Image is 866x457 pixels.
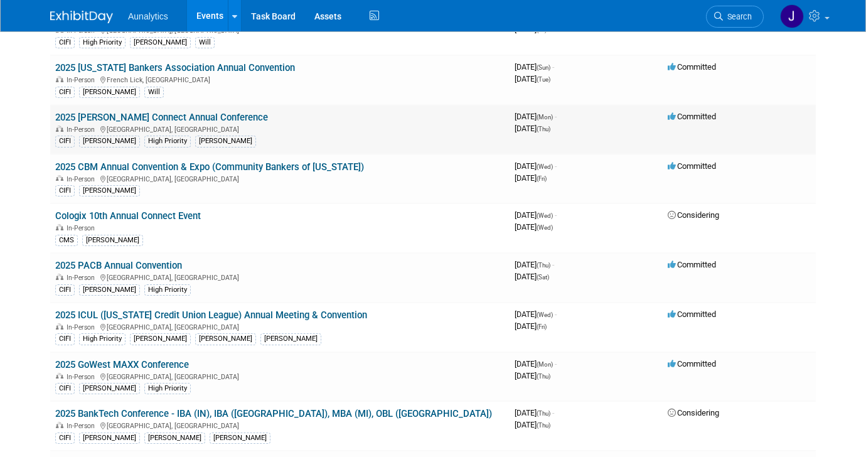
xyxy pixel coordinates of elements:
span: [DATE] [515,210,557,220]
span: - [552,62,554,72]
span: [DATE] [515,161,557,171]
div: [GEOGRAPHIC_DATA], [GEOGRAPHIC_DATA] [55,371,505,381]
span: In-Person [67,323,99,331]
span: - [555,112,557,121]
span: Aunalytics [128,11,168,21]
div: [PERSON_NAME] [195,333,256,345]
img: In-Person Event [56,76,63,82]
a: 2025 PACB Annual Convention [55,260,182,271]
div: [PERSON_NAME] [79,284,140,296]
span: - [555,210,557,220]
div: [PERSON_NAME] [130,333,191,345]
span: (Sun) [537,64,550,71]
span: (Thu) [537,422,550,429]
div: [PERSON_NAME] [79,433,140,444]
div: [PERSON_NAME] [260,333,321,345]
div: CIFI [55,185,75,196]
div: [GEOGRAPHIC_DATA], [GEOGRAPHIC_DATA] [55,321,505,331]
span: [DATE] [515,173,547,183]
span: Committed [668,161,716,171]
span: In-Person [67,422,99,430]
img: In-Person Event [56,323,63,330]
div: [PERSON_NAME] [130,37,191,48]
div: High Priority [144,284,191,296]
span: (Wed) [537,163,553,170]
span: [DATE] [515,420,550,429]
div: [PERSON_NAME] [79,185,140,196]
span: (Tue) [537,76,550,83]
div: [PERSON_NAME] [79,87,140,98]
span: In-Person [67,76,99,84]
div: CMS [55,235,78,246]
div: CIFI [55,136,75,147]
div: [PERSON_NAME] [210,433,270,444]
div: CIFI [55,433,75,444]
span: [DATE] [515,124,550,133]
div: [PERSON_NAME] [79,383,140,394]
div: High Priority [79,333,126,345]
span: Considering [668,210,719,220]
div: [GEOGRAPHIC_DATA], [GEOGRAPHIC_DATA] [55,173,505,183]
span: [DATE] [515,62,554,72]
div: [PERSON_NAME] [82,235,143,246]
span: - [555,359,557,368]
span: [DATE] [515,112,557,121]
div: Will [195,37,215,48]
img: In-Person Event [56,274,63,280]
div: CIFI [55,37,75,48]
span: In-Person [67,373,99,381]
span: In-Person [67,224,99,232]
span: Committed [668,260,716,269]
span: - [552,260,554,269]
span: [DATE] [515,260,554,269]
div: [PERSON_NAME] [195,136,256,147]
span: Committed [668,112,716,121]
span: [DATE] [515,371,550,380]
span: (Wed) [537,311,553,318]
div: [PERSON_NAME] [79,136,140,147]
span: Search [723,12,752,21]
span: - [555,309,557,319]
div: CIFI [55,333,75,345]
div: CIFI [55,383,75,394]
div: [GEOGRAPHIC_DATA], [GEOGRAPHIC_DATA] [55,124,505,134]
span: [DATE] [515,321,547,331]
div: Will [144,87,164,98]
span: [DATE] [515,359,557,368]
span: (Fri) [537,175,547,182]
span: (Thu) [537,262,550,269]
div: CIFI [55,87,75,98]
img: In-Person Event [56,126,63,132]
span: (Wed) [537,212,553,219]
img: In-Person Event [56,175,63,181]
span: - [552,408,554,417]
span: Committed [668,309,716,319]
span: [DATE] [515,272,549,281]
span: Considering [668,408,719,417]
img: ExhibitDay [50,11,113,23]
div: High Priority [79,37,126,48]
span: (Thu) [537,126,550,132]
a: 2025 GoWest MAXX Conference [55,359,189,370]
span: (Mon) [537,114,553,121]
span: In-Person [67,175,99,183]
span: (Fri) [537,323,547,330]
span: In-Person [67,126,99,134]
span: Committed [668,62,716,72]
a: 2025 [US_STATE] Bankers Association Annual Convention [55,62,295,73]
div: High Priority [144,383,191,394]
a: 2025 BankTech Conference - IBA (IN), IBA ([GEOGRAPHIC_DATA]), MBA (MI), OBL ([GEOGRAPHIC_DATA]) [55,408,492,419]
span: Committed [668,359,716,368]
div: [PERSON_NAME] [144,433,205,444]
a: 2025 CBM Annual Convention & Expo (Community Bankers of [US_STATE]) [55,161,364,173]
span: [DATE] [515,74,550,83]
span: (Thu) [537,410,550,417]
a: Search [706,6,764,28]
span: [DATE] [515,222,553,232]
span: (Sat) [537,274,549,281]
span: (Thu) [537,373,550,380]
a: 2025 ICUL ([US_STATE] Credit Union League) Annual Meeting & Convention [55,309,367,321]
a: Cologix 10th Annual Connect Event [55,210,201,222]
div: [GEOGRAPHIC_DATA], [GEOGRAPHIC_DATA] [55,420,505,430]
div: French Lick, [GEOGRAPHIC_DATA] [55,74,505,84]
